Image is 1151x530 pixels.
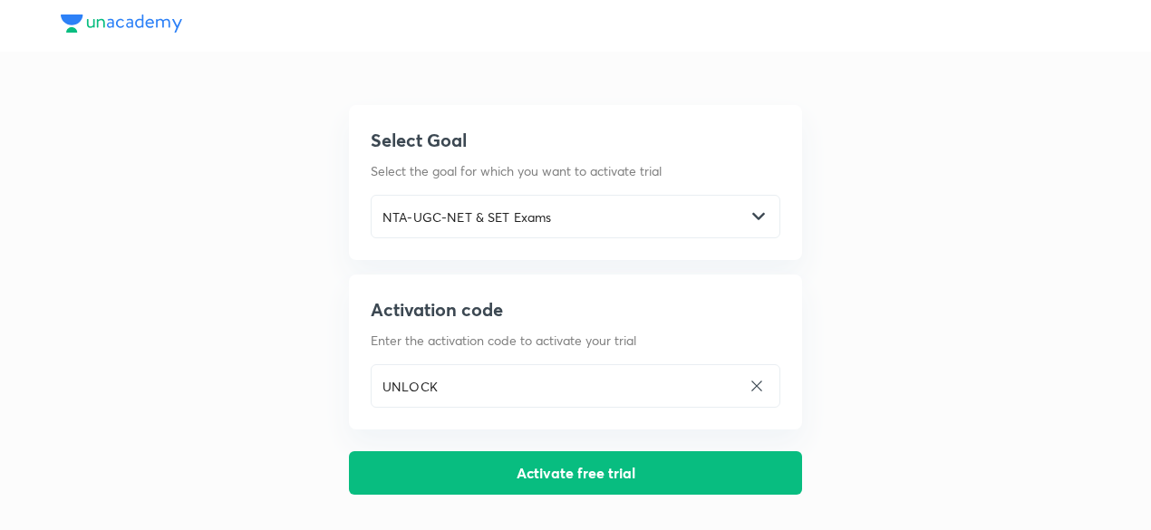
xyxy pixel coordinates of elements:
[371,127,780,154] h5: Select Goal
[372,368,741,405] input: Enter activation code
[371,331,780,350] p: Enter the activation code to activate your trial
[752,210,765,223] img: -
[349,451,802,495] button: Activate free trial
[371,161,780,180] p: Select the goal for which you want to activate trial
[372,198,745,236] input: Select goal
[61,14,182,33] img: Unacademy
[61,14,182,37] a: Unacademy
[371,296,780,323] h5: Activation code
